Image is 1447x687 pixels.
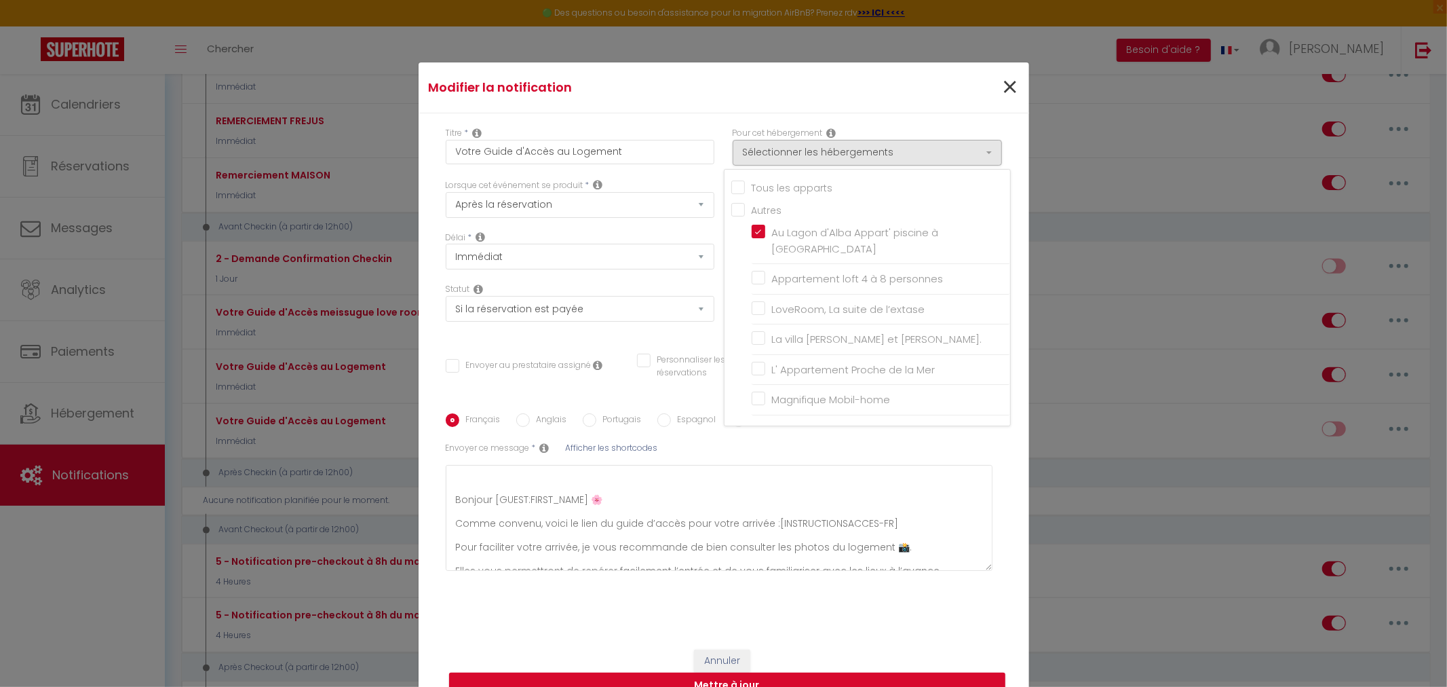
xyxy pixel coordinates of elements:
[772,225,939,256] span: Au Lagon d'Alba Appart' piscine à [GEOGRAPHIC_DATA]
[772,363,935,377] span: L' Appartement Proche de la Mer
[827,128,836,138] i: This Rental
[446,231,466,244] label: Délai
[1001,73,1018,103] button: Close
[1001,67,1018,108] span: ×
[566,442,658,453] span: Afficher les shortcodes
[594,360,603,371] i: Envoyer au prestataire si il est assigné
[459,413,501,428] label: Français
[429,78,816,97] h4: Modifier la notification
[594,179,603,190] i: Event Occur
[540,443,549,453] i: Sms
[530,413,567,428] label: Anglais
[772,302,925,316] span: LoveRoom, La suite de l’extase
[671,413,716,428] label: Espagnol
[596,413,642,428] label: Portugais
[733,127,823,140] label: Pour cet hébergement
[476,231,486,242] i: Action Time
[733,140,1002,166] button: Sélectionner les hébergements
[473,128,482,138] i: Title
[446,442,530,455] label: Envoyer ce message
[694,650,750,673] button: Annuler
[446,283,470,296] label: Statut
[474,284,484,295] i: Booking status
[446,127,463,140] label: Titre
[446,179,583,192] label: Lorsque cet événement se produit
